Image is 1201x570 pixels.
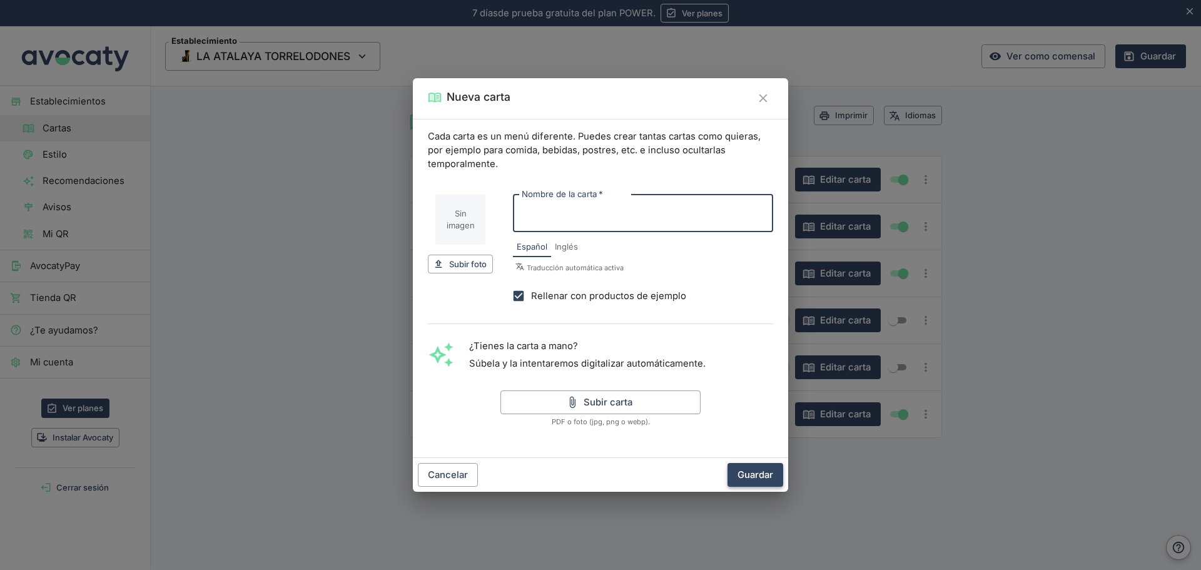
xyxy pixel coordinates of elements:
[517,241,547,253] span: Español
[531,289,686,303] span: Rellenar con productos de ejemplo
[447,88,510,106] h2: Nueva carta
[469,357,706,370] p: Súbela y la intentaremos digitalizar automáticamente.
[500,417,701,427] span: PDF o foto (jpg, png o webp).
[469,339,706,353] p: ¿Tienes la carta a mano?
[418,463,478,487] button: Cancelar
[522,188,603,200] label: Nombre de la carta
[753,88,773,108] button: Cerrar
[555,241,578,253] span: Inglés
[515,262,773,273] p: Traducción automática activa
[428,130,773,171] p: Cada carta es un menú diferente. Puedes crear tantas cartas como quieras, por ejemplo para comida...
[428,255,493,274] button: Subir foto
[500,390,701,414] button: Subir carta
[449,257,487,272] span: Subir foto
[727,463,783,487] button: Guardar
[515,262,524,271] svg: Símbolo de traducciones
